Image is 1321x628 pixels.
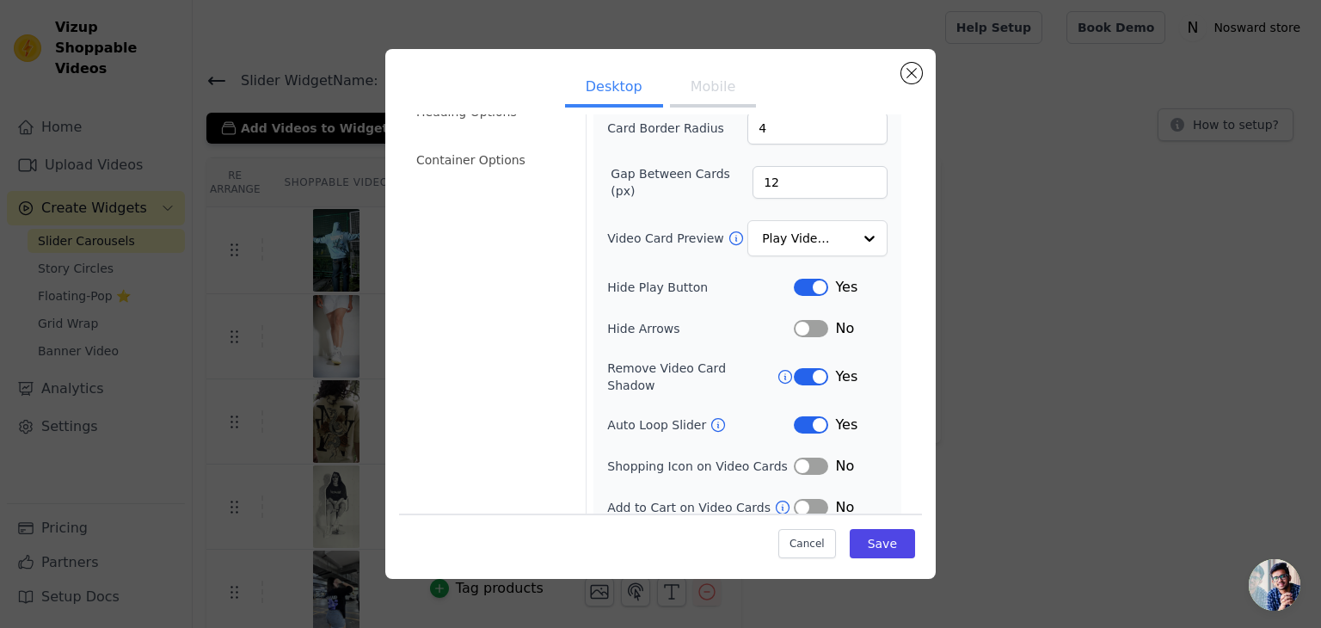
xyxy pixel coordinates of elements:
div: Open chat [1249,559,1300,611]
button: Desktop [565,70,663,108]
label: Hide Arrows [607,320,794,337]
label: Hide Play Button [607,279,794,296]
label: Video Card Preview [607,230,727,247]
label: Gap Between Cards (px) [611,165,753,200]
span: No [835,318,854,339]
label: Shopping Icon on Video Cards [607,458,794,475]
span: Yes [835,415,857,435]
button: Close modal [901,63,922,83]
li: Container Options [406,143,575,177]
span: Yes [835,366,857,387]
label: Card Border Radius [607,120,724,137]
label: Add to Cart on Video Cards [607,499,774,516]
label: Remove Video Card Shadow [607,360,777,394]
span: No [835,456,854,477]
span: No [835,497,854,518]
button: Mobile [670,70,756,108]
label: Auto Loop Slider [607,416,710,434]
button: Save [850,529,915,558]
span: Yes [835,277,857,298]
button: Cancel [778,529,836,558]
